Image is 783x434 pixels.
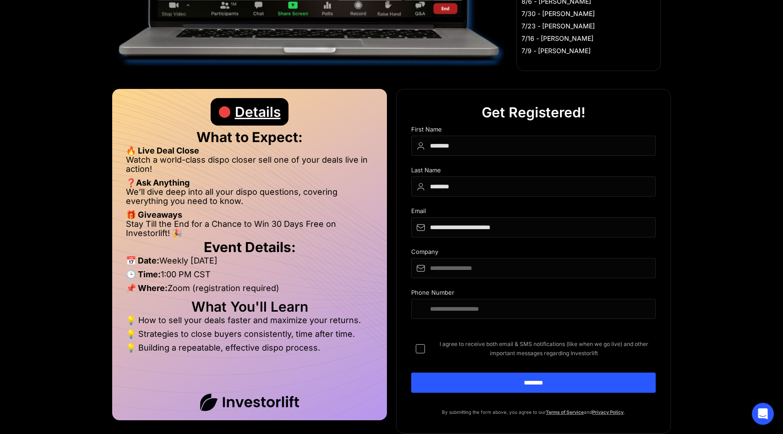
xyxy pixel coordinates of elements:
div: Last Name [411,167,656,176]
strong: Event Details: [204,239,296,255]
div: Company [411,248,656,258]
strong: What to Expect: [196,129,303,145]
li: We’ll dive deep into all your dispo questions, covering everything you need to know. [126,187,373,210]
strong: 🔥 Live Deal Close [126,146,199,155]
li: Stay Till the End for a Chance to Win 30 Days Free on Investorlift! 🎉 [126,220,373,238]
li: 💡 Building a repeatable, effective dispo process. [126,343,373,352]
div: Open Intercom Messenger [752,403,774,425]
strong: ❓Ask Anything [126,178,190,187]
strong: 🕒 Time: [126,269,161,279]
h2: What You'll Learn [126,302,373,311]
div: Phone Number [411,289,656,299]
strong: 🎁 Giveaways [126,210,182,220]
li: Weekly [DATE] [126,256,373,270]
a: Terms of Service [546,409,584,415]
a: Privacy Policy [592,409,624,415]
li: 💡 How to sell your deals faster and maximize your returns. [126,316,373,330]
div: Email [411,208,656,217]
div: Get Registered! [482,99,586,126]
li: 💡 Strategies to close buyers consistently, time after time. [126,330,373,343]
li: 1:00 PM CST [126,270,373,284]
strong: 📌 Where: [126,283,168,293]
li: Watch a world-class dispo closer sell one of your deals live in action! [126,155,373,178]
div: Details [235,98,281,126]
strong: 📅 Date: [126,256,159,265]
span: I agree to receive both email & SMS notifications (like when we go live) and other important mess... [432,340,656,358]
div: First Name [411,126,656,136]
p: By submitting the form above, you agree to our and . [411,407,656,417]
li: Zoom (registration required) [126,284,373,297]
form: DIspo Day Main Form [411,126,656,407]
